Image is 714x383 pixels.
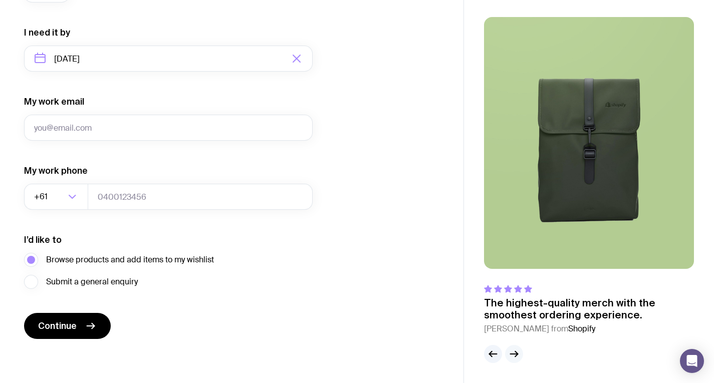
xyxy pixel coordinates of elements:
label: My work phone [24,165,88,177]
input: 0400123456 [88,184,313,210]
input: Search for option [50,184,65,210]
span: Submit a general enquiry [46,276,138,288]
p: The highest-quality merch with the smoothest ordering experience. [484,297,694,321]
label: I’d like to [24,234,62,246]
label: I need it by [24,27,70,39]
label: My work email [24,96,84,108]
span: Browse products and add items to my wishlist [46,254,214,266]
input: Select a target date [24,46,313,72]
span: Shopify [568,323,595,334]
div: Open Intercom Messenger [680,349,704,373]
input: you@email.com [24,115,313,141]
button: Continue [24,313,111,339]
div: Search for option [24,184,88,210]
span: +61 [34,184,50,210]
span: Continue [38,320,77,332]
cite: [PERSON_NAME] from [484,323,694,335]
